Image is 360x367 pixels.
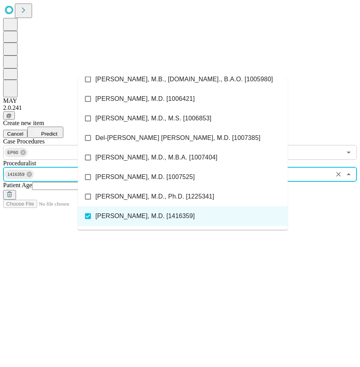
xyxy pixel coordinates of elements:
span: [PERSON_NAME], M.D. [1006421] [95,94,195,104]
span: Cancel [7,131,23,137]
span: [PERSON_NAME], M.D., Ph.D. [1225341] [95,192,214,201]
div: 2.0.241 [3,104,357,111]
span: [PERSON_NAME], M.B., [DOMAIN_NAME]., B.A.O. [1005980] [95,75,273,84]
button: Open [343,147,354,158]
span: Patient Age [3,182,32,188]
span: Del-[PERSON_NAME] [PERSON_NAME], M.D. [1007385] [95,133,260,143]
div: 1416359 [4,170,34,179]
span: Scheduled Procedure [3,138,45,145]
span: @ [6,113,12,118]
button: @ [3,111,15,120]
span: [PERSON_NAME], M.D. [1007525] [95,172,195,182]
button: Predict [27,127,63,138]
button: Clear [333,169,344,180]
span: [PERSON_NAME], M.D. [1416359] [95,211,195,221]
span: Proceduralist [3,160,36,166]
span: [PERSON_NAME], M.D., M.S. [1006853] [95,114,211,123]
span: 1416359 [4,170,28,179]
span: EP60 [4,148,21,157]
button: Close [343,169,354,180]
span: [PERSON_NAME], M.D., M.B.A. [1007404] [95,153,217,162]
div: EP60 [4,148,28,157]
div: MAY [3,97,357,104]
span: Create new item [3,120,44,126]
button: Cancel [3,130,27,138]
span: Predict [41,131,57,137]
